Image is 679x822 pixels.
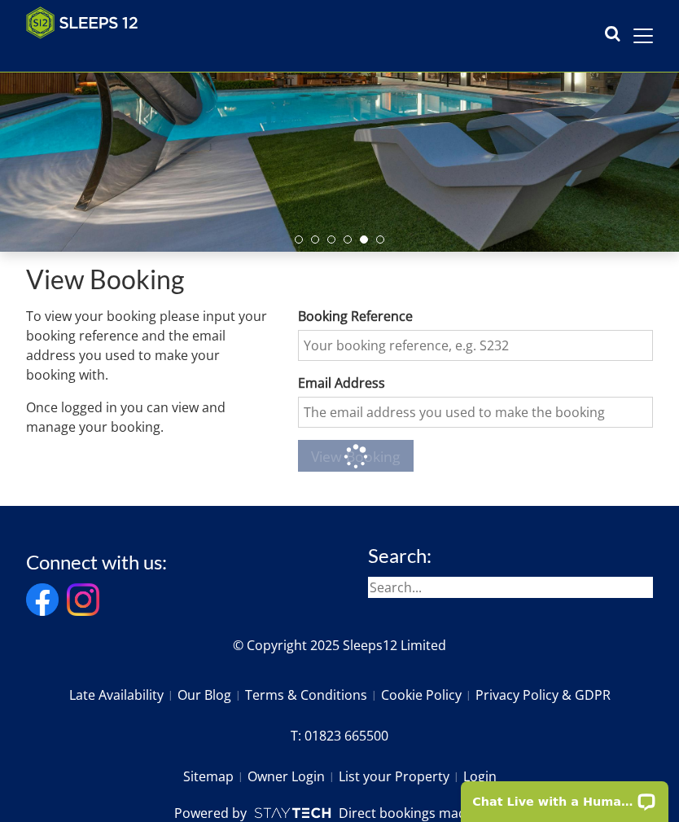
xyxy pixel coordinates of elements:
[475,681,611,709] a: Privacy Policy & GDPR
[298,440,414,472] button: View Booking
[177,681,245,709] a: Our Blog
[67,583,99,616] img: Instagram
[339,763,463,790] a: List your Property
[298,330,653,361] input: Your booking reference, e.g. S232
[450,771,679,822] iframe: LiveChat chat widget
[26,7,138,39] img: Sleeps 12
[26,583,59,616] img: Facebook
[298,306,653,326] label: Booking Reference
[26,635,653,655] p: © Copyright 2025 Sleeps12 Limited
[26,265,653,293] h1: View Booking
[463,763,497,790] a: Login
[26,552,167,573] h3: Connect with us:
[298,373,653,393] label: Email Address
[183,763,248,790] a: Sitemap
[291,722,388,749] a: T: 01823 665500
[368,577,653,598] input: Search...
[311,446,401,466] span: View Booking
[18,49,189,63] iframe: Customer reviews powered by Trustpilot
[248,763,339,790] a: Owner Login
[381,681,475,709] a: Cookie Policy
[69,681,177,709] a: Late Availability
[298,397,653,428] input: The email address you used to make the booking
[368,545,653,566] h3: Search:
[245,681,381,709] a: Terms & Conditions
[26,398,272,437] p: Once logged in you can view and manage your booking.
[26,306,272,385] p: To view your booking please input your booking reference and the email address you used to make y...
